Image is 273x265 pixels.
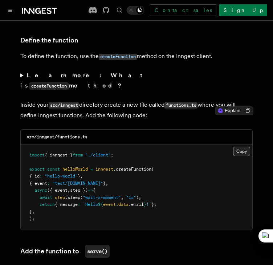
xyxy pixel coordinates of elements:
span: `Hello [83,202,98,207]
span: { message [55,202,78,207]
span: async [34,188,47,193]
span: , [121,195,123,200]
code: functions.ts [164,102,197,109]
a: Sign Up [219,4,267,16]
code: createFunction [99,54,137,60]
code: serve() [85,245,110,258]
span: inngest [95,167,113,172]
code: createFunction [29,82,69,90]
span: ; [111,152,113,158]
span: : [78,202,80,207]
span: step [55,195,65,200]
span: } [103,181,106,186]
span: , [106,181,108,186]
span: from [73,152,83,158]
span: .sleep [65,195,80,200]
p: Inside your directory create a new file called where you will define Inngest functions. Add the f... [20,100,253,121]
button: Find something... [115,6,124,15]
span: : [40,174,42,179]
span: "hello-world" [45,174,78,179]
span: , [32,209,34,214]
span: = [90,167,93,172]
span: await [40,195,52,200]
span: import [29,152,45,158]
summary: Learn more: What iscreateFunctionmethod? [20,70,253,91]
span: . [116,202,118,207]
strong: Learn more: What is method? [20,72,146,89]
span: ); [136,195,141,200]
a: Contact sales [150,4,216,16]
span: => [88,188,93,193]
span: } [78,174,80,179]
span: ( [80,195,83,200]
span: { event [29,181,47,186]
a: createFunction [99,53,137,60]
span: "test/[DOMAIN_NAME]" [52,181,103,186]
span: , [80,174,83,179]
code: src/inngest [49,102,79,109]
button: Copy [233,147,250,156]
code: src/inngest/functions.ts [27,134,87,139]
a: Add the function toserve() [20,245,110,258]
a: Define the function [20,35,78,45]
span: helloWorld [62,167,88,172]
span: ); [29,216,34,221]
span: ${ [98,202,103,207]
span: .email [129,202,144,207]
span: ( [151,167,154,172]
span: const [47,167,60,172]
span: ({ event [47,188,68,193]
span: data [118,202,129,207]
span: { id [29,174,40,179]
span: }; [151,202,156,207]
span: event [103,202,116,207]
span: step }) [70,188,88,193]
button: Toggle navigation [6,6,15,15]
span: { [93,188,95,193]
span: } [29,209,32,214]
span: !` [146,202,151,207]
span: , [68,188,70,193]
button: Toggle dark mode [127,6,144,15]
span: .createFunction [113,167,151,172]
span: "1s" [126,195,136,200]
span: : [47,181,50,186]
span: } [144,202,146,207]
p: To define the function, use the method on the Inngest client. [20,51,253,62]
span: { inngest } [45,152,73,158]
span: "wait-a-moment" [83,195,121,200]
span: "./client" [85,152,111,158]
span: export [29,167,45,172]
span: return [40,202,55,207]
